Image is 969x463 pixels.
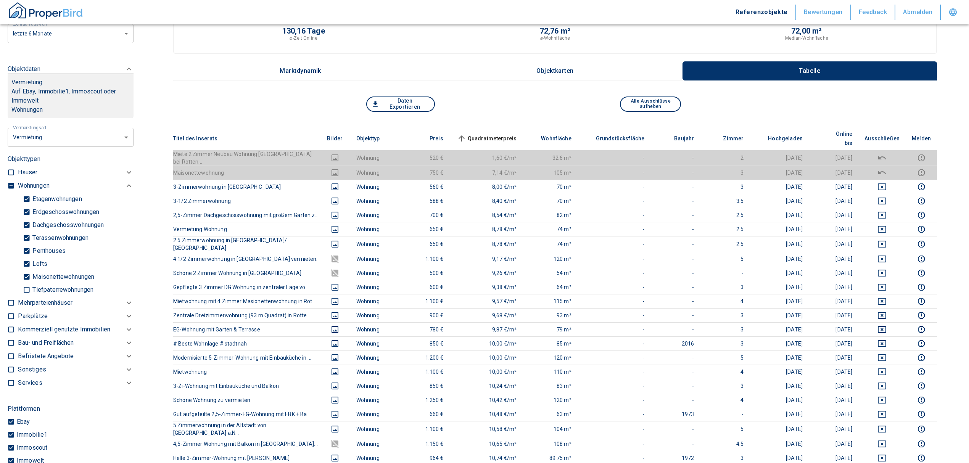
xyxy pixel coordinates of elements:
[400,350,449,365] td: 1.200 €
[400,365,449,379] td: 1.100 €
[400,252,449,266] td: 1.100 €
[864,240,900,249] button: deselect this listing
[173,266,320,280] th: Schöne 2 Zimmer Wohnung in [GEOGRAPHIC_DATA]
[578,236,651,252] td: -
[350,322,400,336] td: Wohnung
[809,294,858,308] td: [DATE]
[173,208,320,222] th: 2,5-Zimmer Dachgeschosswohnung mit großem Garten z...
[912,395,931,405] button: report this listing
[449,208,523,222] td: 8,54 €/m²
[8,1,84,20] img: ProperBird Logo and Home Button
[809,252,858,266] td: [DATE]
[326,367,344,376] button: images
[523,194,578,208] td: 70 m²
[540,27,571,35] p: 72,76 m²
[578,294,651,308] td: -
[350,365,400,379] td: Wohnung
[750,222,809,236] td: [DATE]
[8,23,134,43] div: letzte 6 Monate
[11,78,43,87] p: Vermietung
[650,180,700,194] td: -
[650,166,700,180] td: -
[864,439,900,449] button: deselect this listing
[173,127,320,150] th: Titel des Inserats
[523,308,578,322] td: 93 m²
[578,379,651,393] td: -
[173,322,320,336] th: EG-Wohnung mit Garten & Terrasse
[326,225,344,234] button: images
[858,127,906,150] th: Ausschließen
[326,381,344,391] button: images
[400,308,449,322] td: 900 €
[18,365,46,374] p: Sonstiges
[815,129,852,148] span: Online bis
[400,280,449,294] td: 600 €
[8,64,40,74] p: Objektdaten
[851,5,896,20] button: Feedback
[18,323,134,336] div: Kommerziell genutzte Immobilien
[650,350,700,365] td: -
[173,308,320,322] th: Zentrale Dreizimmerwohnung (93 m Quadrat) in Rotte...
[173,180,320,194] th: 3-Zimmerwohnung in [GEOGRAPHIC_DATA]
[578,222,651,236] td: -
[529,134,571,143] span: Wohnfläche
[400,294,449,308] td: 1.100 €
[31,261,47,267] p: Lofts
[31,196,82,202] p: Etagenwohnungen
[864,311,900,320] button: deselect this listing
[620,96,681,112] button: Alle Ausschlüsse aufheben
[750,194,809,208] td: [DATE]
[18,168,37,177] p: Häuser
[864,153,900,162] button: deselect this listing
[326,395,344,405] button: images
[750,280,809,294] td: [DATE]
[864,325,900,334] button: deselect this listing
[540,35,570,42] p: ⌀-Wohnfläche
[864,395,900,405] button: deselect this listing
[173,222,320,236] th: Vermietung Wohnung
[912,211,931,220] button: report this listing
[523,208,578,222] td: 82 m²
[578,280,651,294] td: -
[536,68,574,74] p: Objektkarten
[750,166,809,180] td: [DATE]
[809,322,858,336] td: [DATE]
[912,339,931,348] button: report this listing
[449,150,523,166] td: 1,60 €/m²
[912,240,931,249] button: report this listing
[400,222,449,236] td: 650 €
[912,196,931,206] button: report this listing
[350,350,400,365] td: Wohnung
[912,311,931,320] button: report this listing
[864,353,900,362] button: deselect this listing
[350,336,400,350] td: Wohnung
[700,236,750,252] td: 2.5
[449,280,523,294] td: 9,38 €/m²
[700,365,750,379] td: 4
[750,150,809,166] td: [DATE]
[864,225,900,234] button: deselect this listing
[700,280,750,294] td: 3
[750,322,809,336] td: [DATE]
[282,27,325,35] p: 130,16 Tage
[650,266,700,280] td: -
[400,194,449,208] td: 588 €
[356,134,392,143] span: Objekttyp
[750,350,809,365] td: [DATE]
[809,150,858,166] td: [DATE]
[31,235,89,241] p: Terassenwohnungen
[523,322,578,336] td: 79 m²
[700,208,750,222] td: 2.5
[523,222,578,236] td: 74 m²
[400,166,449,180] td: 750 €
[400,208,449,222] td: 700 €
[350,166,400,180] td: Wohnung
[18,310,134,323] div: Parkplätze
[650,194,700,208] td: -
[523,280,578,294] td: 64 m²
[18,363,134,376] div: Sonstiges
[350,194,400,208] td: Wohnung
[578,208,651,222] td: -
[173,365,320,379] th: Mietwohnung
[662,134,694,143] span: Baujahr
